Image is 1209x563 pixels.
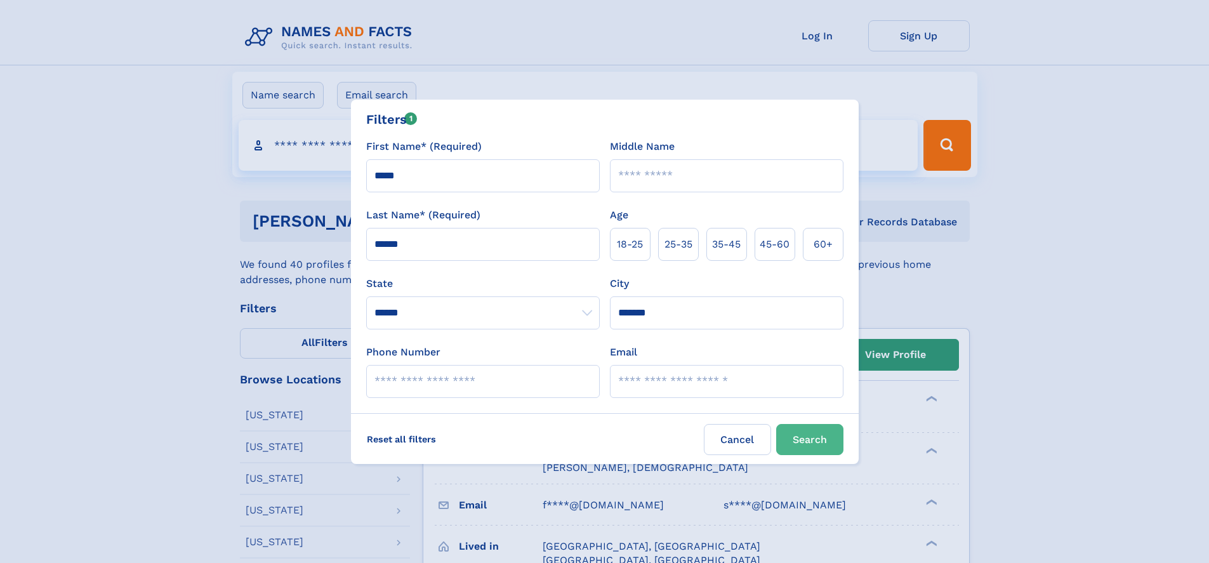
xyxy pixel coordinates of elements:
label: Email [610,345,637,360]
label: Cancel [704,424,771,455]
span: 25‑35 [664,237,692,252]
label: First Name* (Required) [366,139,482,154]
span: 45‑60 [760,237,789,252]
label: Age [610,208,628,223]
span: 35‑45 [712,237,741,252]
label: State [366,276,600,291]
span: 60+ [814,237,833,252]
div: Filters [366,110,418,129]
span: 18‑25 [617,237,643,252]
label: Middle Name [610,139,675,154]
label: City [610,276,629,291]
button: Search [776,424,843,455]
label: Reset all filters [359,424,444,454]
label: Last Name* (Required) [366,208,480,223]
label: Phone Number [366,345,440,360]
